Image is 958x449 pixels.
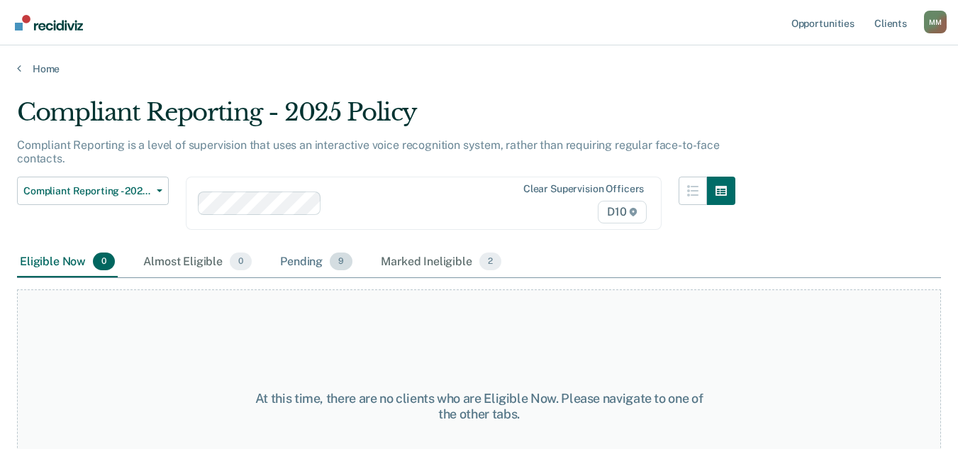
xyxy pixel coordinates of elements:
p: Compliant Reporting is a level of supervision that uses an interactive voice recognition system, ... [17,138,720,165]
button: Compliant Reporting - 2025 Policy [17,177,169,205]
button: Profile dropdown button [924,11,947,33]
div: Clear supervision officers [523,183,644,195]
span: 2 [479,253,501,271]
span: 9 [330,253,352,271]
span: Compliant Reporting - 2025 Policy [23,185,151,197]
a: Home [17,62,941,75]
div: M M [924,11,947,33]
div: Marked Ineligible2 [378,247,504,278]
div: Compliant Reporting - 2025 Policy [17,98,735,138]
div: At this time, there are no clients who are Eligible Now. Please navigate to one of the other tabs. [248,391,710,421]
span: 0 [93,253,115,271]
span: D10 [598,201,647,223]
div: Almost Eligible0 [140,247,255,278]
div: Eligible Now0 [17,247,118,278]
img: Recidiviz [15,15,83,31]
span: 0 [230,253,252,271]
div: Pending9 [277,247,355,278]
